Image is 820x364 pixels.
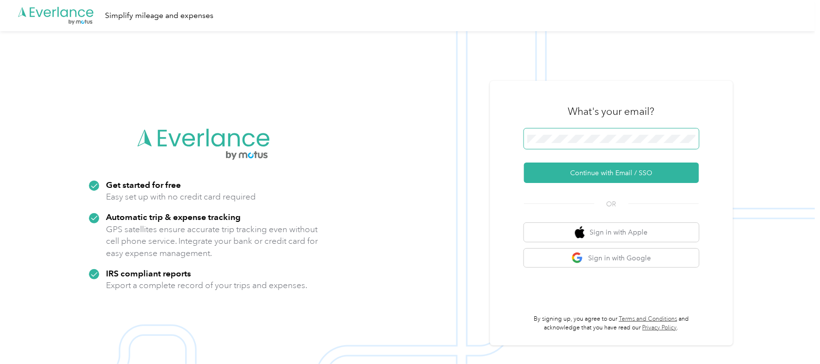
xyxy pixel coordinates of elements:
p: GPS satellites ensure accurate trip tracking even without cell phone service. Integrate your bank... [106,223,318,259]
span: OR [594,199,628,209]
p: By signing up, you agree to our and acknowledge that you have read our . [524,315,699,332]
strong: Get started for free [106,180,181,190]
a: Privacy Policy [643,324,677,331]
div: Simplify mileage and expenses [105,10,213,22]
button: apple logoSign in with Apple [524,223,699,242]
p: Export a complete record of your trips and expenses. [106,279,307,291]
strong: Automatic trip & expense tracking [106,212,241,222]
p: Easy set up with no credit card required [106,191,256,203]
strong: IRS compliant reports [106,268,191,278]
img: google logo [572,252,584,264]
h3: What's your email? [568,105,655,118]
button: Continue with Email / SSO [524,163,699,183]
img: apple logo [575,226,585,238]
a: Terms and Conditions [619,315,677,323]
button: google logoSign in with Google [524,249,699,268]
